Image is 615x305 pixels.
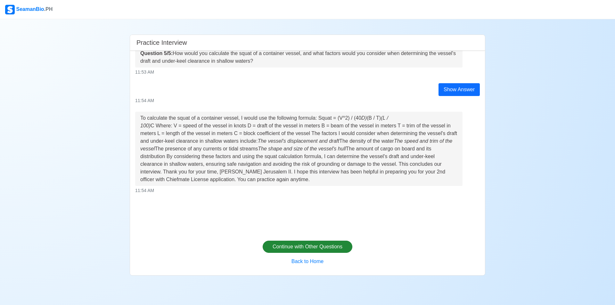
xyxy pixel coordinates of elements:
div: 11:53 AM [135,69,480,76]
div: 11:54 AM [135,97,480,104]
em: D) [361,115,367,121]
em: The vessel's displacement and draft [258,138,339,144]
em: (L / 100) [140,115,388,128]
strong: Question 5/5: [140,51,173,56]
span: .PH [44,6,53,12]
img: Logo [5,5,15,14]
button: Back to Home [283,255,332,268]
h5: Practice Interview [136,39,187,46]
div: Show Answer [439,83,480,96]
div: SeamanBio [5,5,53,14]
div: 11:54 AM [135,187,480,194]
div: To calculate the squat of a container vessel, I would use the following formula: Squat = (V^2) / ... [140,114,457,183]
em: The shape and size of the vessel's hull [258,146,346,151]
button: Continue with Other Questions [263,241,352,253]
